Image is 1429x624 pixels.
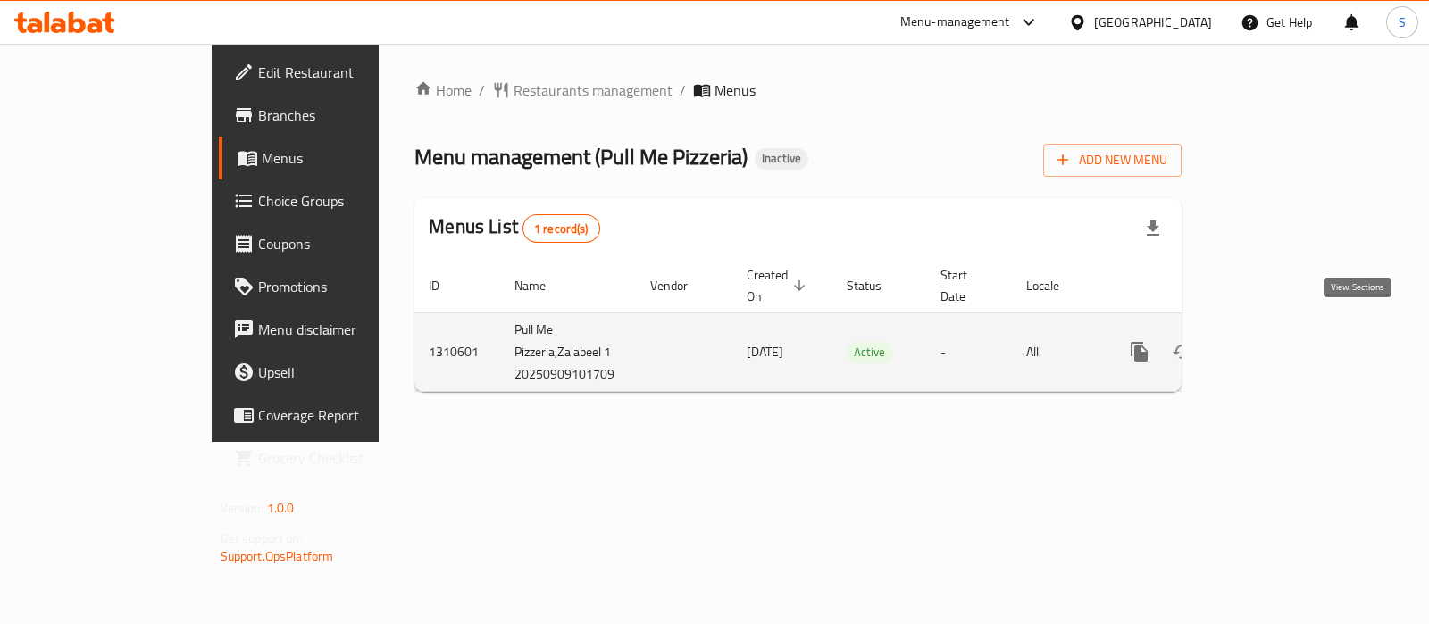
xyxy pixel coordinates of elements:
[747,264,811,307] span: Created On
[1012,312,1104,391] td: All
[847,342,892,363] div: Active
[219,222,450,265] a: Coupons
[219,351,450,394] a: Upsell
[847,275,905,296] span: Status
[258,319,436,340] span: Menu disclaimer
[514,275,569,296] span: Name
[429,213,599,243] h2: Menus List
[1399,12,1406,32] span: S
[258,447,436,469] span: Grocery Checklist
[514,79,673,101] span: Restaurants management
[221,496,264,520] span: Version:
[680,79,686,101] li: /
[258,62,436,83] span: Edit Restaurant
[940,264,990,307] span: Start Date
[523,220,599,237] span: 1 record(s)
[221,545,334,568] a: Support.OpsPlatform
[479,79,485,101] li: /
[258,362,436,383] span: Upsell
[900,12,1010,33] div: Menu-management
[500,312,636,391] td: Pull Me Pizzeria,Za'abeel 1 20250909101709
[219,308,450,351] a: Menu disclaimer
[258,276,436,297] span: Promotions
[221,527,303,550] span: Get support on:
[219,265,450,308] a: Promotions
[926,312,1012,391] td: -
[267,496,295,520] span: 1.0.0
[755,151,808,166] span: Inactive
[1118,330,1161,373] button: more
[755,148,808,170] div: Inactive
[714,79,756,101] span: Menus
[262,147,436,169] span: Menus
[414,137,748,177] span: Menu management ( Pull Me Pizzeria )
[1026,275,1082,296] span: Locale
[492,79,673,101] a: Restaurants management
[1104,259,1304,313] th: Actions
[1057,149,1167,171] span: Add New Menu
[414,259,1304,392] table: enhanced table
[219,94,450,137] a: Branches
[429,275,463,296] span: ID
[1161,330,1204,373] button: Change Status
[258,233,436,254] span: Coupons
[747,340,783,363] span: [DATE]
[219,394,450,437] a: Coverage Report
[219,51,450,94] a: Edit Restaurant
[258,104,436,126] span: Branches
[847,342,892,362] span: Active
[258,404,436,426] span: Coverage Report
[522,214,600,243] div: Total records count
[1132,207,1174,250] div: Export file
[414,312,500,391] td: 1310601
[219,179,450,222] a: Choice Groups
[414,79,1182,101] nav: breadcrumb
[1043,144,1182,177] button: Add New Menu
[219,437,450,479] a: Grocery Checklist
[650,275,711,296] span: Vendor
[258,190,436,212] span: Choice Groups
[1094,12,1212,32] div: [GEOGRAPHIC_DATA]
[219,137,450,179] a: Menus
